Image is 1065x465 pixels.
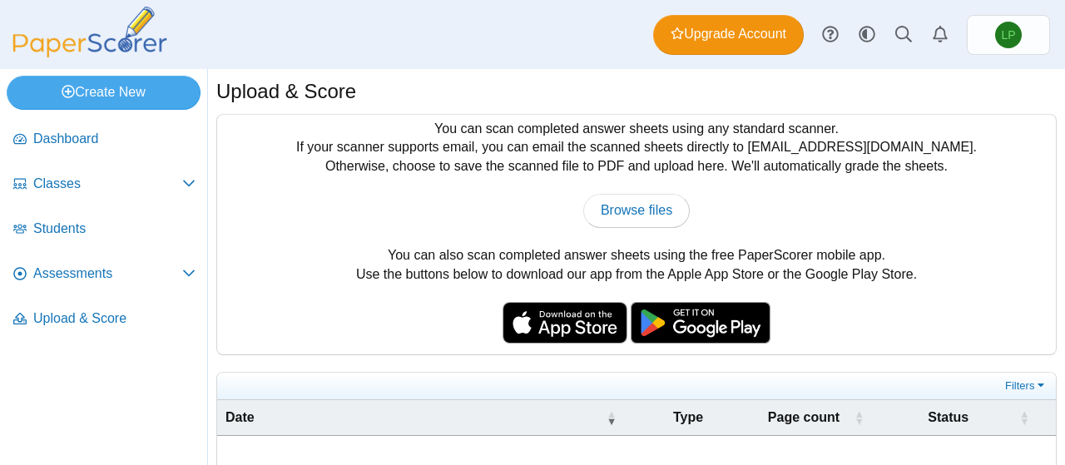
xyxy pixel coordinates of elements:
span: Upload & Score [33,309,196,328]
a: Upload & Score [7,299,202,339]
a: Browse files [583,194,690,227]
span: Upgrade Account [671,25,786,43]
span: Type [673,410,703,424]
span: Dashboard [33,130,196,148]
span: Status [928,410,968,424]
a: Filters [1001,378,1052,394]
img: apple-store-badge.svg [503,302,627,344]
a: Upgrade Account [653,15,804,55]
a: Assessments [7,255,202,294]
a: PaperScorer [7,46,173,60]
span: Page count [768,410,840,424]
img: google-play-badge.png [631,302,770,344]
span: Luis Pena [1001,29,1015,41]
span: Page count : Activate to sort [854,400,864,435]
span: Classes [33,175,182,193]
img: PaperScorer [7,7,173,57]
span: Status : Activate to sort [1019,400,1029,435]
span: Date : Activate to remove sorting [607,400,617,435]
a: Create New [7,76,201,109]
a: Students [7,210,202,250]
span: Assessments [33,265,182,283]
span: Browse files [601,203,672,217]
div: You can scan completed answer sheets using any standard scanner. If your scanner supports email, ... [217,115,1056,354]
span: Luis Pena [995,22,1022,48]
a: Luis Pena [967,15,1050,55]
span: Date [225,410,255,424]
a: Alerts [922,17,958,53]
span: Students [33,220,196,238]
a: Dashboard [7,120,202,160]
h1: Upload & Score [216,77,356,106]
a: Classes [7,165,202,205]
